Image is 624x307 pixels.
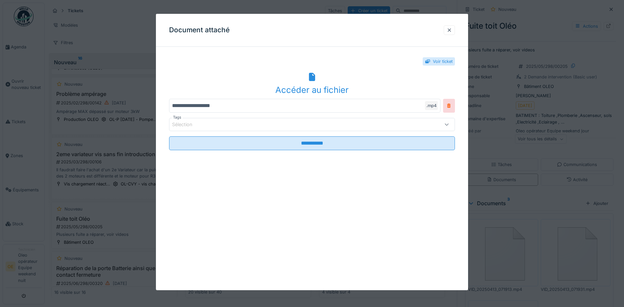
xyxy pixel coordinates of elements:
[169,84,455,96] div: Accéder au fichier
[169,26,230,34] h3: Document attaché
[425,101,438,110] div: .mp4
[172,121,202,128] div: Sélection
[172,115,183,120] label: Tags
[433,58,453,65] div: Voir ticket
